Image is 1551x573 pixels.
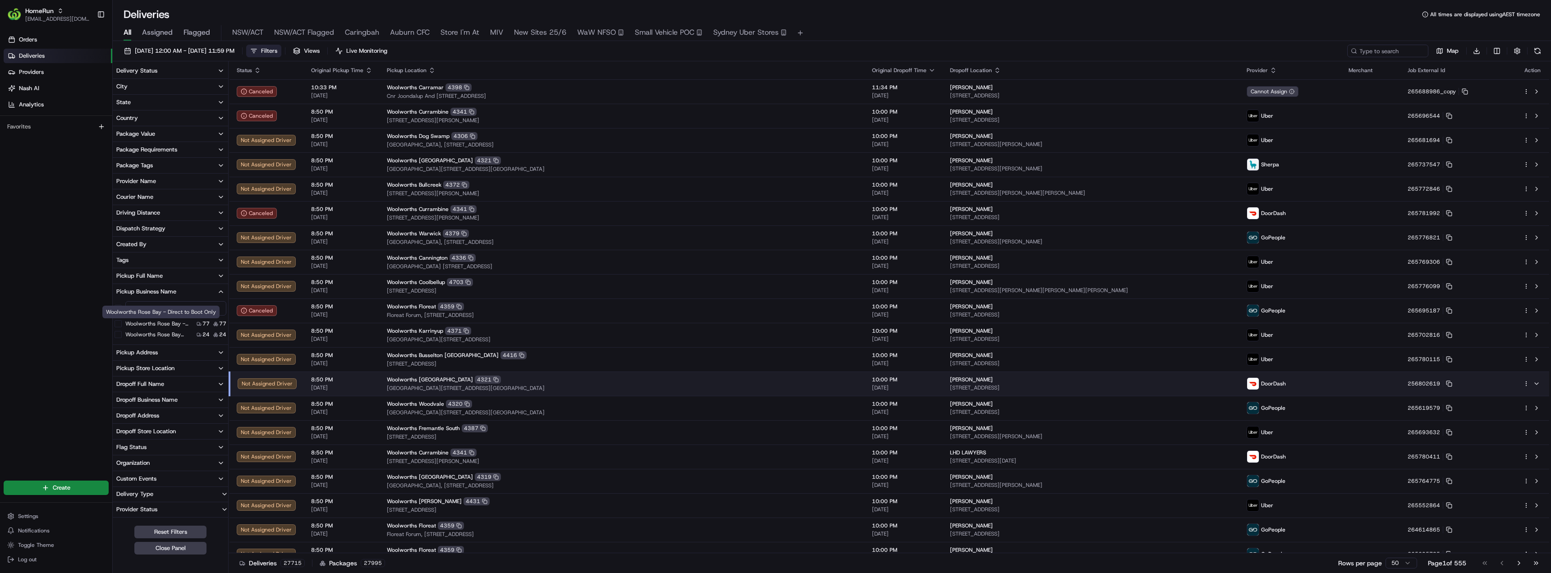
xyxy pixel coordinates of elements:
[1408,112,1452,119] button: 265696544
[1408,502,1440,509] span: 265552864
[1261,112,1273,119] span: Uber
[19,68,44,76] span: Providers
[450,254,476,262] div: 4336
[116,209,160,217] div: Driving Distance
[445,327,471,335] div: 4371
[1523,67,1542,74] div: Action
[1408,550,1452,558] button: 265695735
[113,361,228,376] button: Pickup Store Location
[1247,451,1259,463] img: doordash_logo_v2.png
[1408,88,1456,95] span: 265688986_copy
[261,47,277,55] span: Filters
[4,510,109,523] button: Settings
[116,98,131,106] div: State
[345,27,379,38] span: Caringbah
[237,110,277,121] button: Canceled
[311,181,372,188] span: 8:50 PM
[4,32,112,47] a: Orders
[1408,283,1440,290] span: 265776099
[311,254,372,261] span: 8:50 PM
[113,79,228,94] button: City
[116,412,159,420] div: Dropoff Address
[1247,329,1259,341] img: uber-new-logo.jpeg
[113,505,161,513] div: Provider Status
[311,157,372,164] span: 8:50 PM
[1408,453,1440,460] span: 265780411
[113,284,228,299] button: Pickup Business Name
[387,206,449,213] span: Woolworths Currambine
[18,541,54,549] span: Toggle Theme
[346,47,387,55] span: Live Monitoring
[113,189,228,205] button: Courier Name
[237,208,277,219] button: Canceled
[950,262,1232,270] span: [STREET_ADDRESS]
[219,331,226,338] span: 24
[872,108,936,115] span: 10:00 PM
[950,189,1232,197] span: [STREET_ADDRESS][PERSON_NAME][PERSON_NAME]
[116,272,163,280] div: Pickup Full Name
[872,262,936,270] span: [DATE]
[1408,210,1440,217] span: 265781992
[311,311,372,318] span: [DATE]
[1408,453,1452,460] button: 265780411
[1247,426,1259,438] img: uber-new-logo.jpeg
[116,177,156,185] div: Provider Name
[311,67,363,74] span: Original Pickup Time
[113,376,228,392] button: Dropoff Full Name
[4,553,109,566] button: Log out
[713,27,779,38] span: Sydney Uber Stores
[872,133,936,140] span: 10:00 PM
[387,254,448,261] span: Woolworths Cannington
[950,84,993,91] span: [PERSON_NAME]
[113,237,228,252] button: Created By
[1408,161,1440,168] span: 265737547
[1261,161,1279,168] span: Sherpa
[237,67,252,74] span: Status
[113,158,228,173] button: Package Tags
[116,114,138,122] div: Country
[113,440,228,455] button: Flag Status
[4,524,109,537] button: Notifications
[113,471,228,486] button: Custom Events
[475,156,501,165] div: 4321
[237,305,277,316] button: Canceled
[514,27,566,38] span: New Sites 25/6
[116,348,158,357] div: Pickup Address
[311,189,372,197] span: [DATE]
[311,238,372,245] span: [DATE]
[1247,134,1259,146] img: uber-new-logo.jpeg
[184,27,210,38] span: Flagged
[1247,183,1259,195] img: uber-new-logo.jpeg
[872,84,936,91] span: 11:34 PM
[387,92,858,100] span: Cnr Joondalup And [STREET_ADDRESS]
[19,101,44,109] span: Analytics
[311,108,372,115] span: 8:50 PM
[1408,137,1440,144] span: 265681694
[4,119,109,134] div: Favorites
[311,303,372,310] span: 8:50 PM
[872,238,936,245] span: [DATE]
[4,4,93,25] button: HomeRunHomeRun[EMAIL_ADDRESS][DOMAIN_NAME]
[232,27,263,38] span: NSW/ACT
[950,238,1232,245] span: [STREET_ADDRESS][PERSON_NAME]
[1247,86,1299,97] button: Cannot Assign
[1261,185,1273,193] span: Uber
[1247,256,1259,268] img: uber-new-logo.jpeg
[1408,331,1452,339] button: 265702816
[113,424,228,439] button: Dropoff Store Location
[311,141,372,148] span: [DATE]
[25,15,90,23] button: [EMAIL_ADDRESS][DOMAIN_NAME]
[950,206,993,213] span: [PERSON_NAME]
[387,141,858,148] span: [GEOGRAPHIC_DATA], [STREET_ADDRESS]
[125,301,226,316] input: Pickup Business Name
[1247,548,1259,560] img: gopeople_logo.png
[1408,137,1452,144] button: 265681694
[311,84,372,91] span: 10:33 PM
[872,67,927,74] span: Original Dropoff Time
[577,27,616,38] span: WaW NFSO
[387,263,858,270] span: [GEOGRAPHIC_DATA] [STREET_ADDRESS]
[311,335,372,343] span: [DATE]
[4,81,112,96] a: Nash AI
